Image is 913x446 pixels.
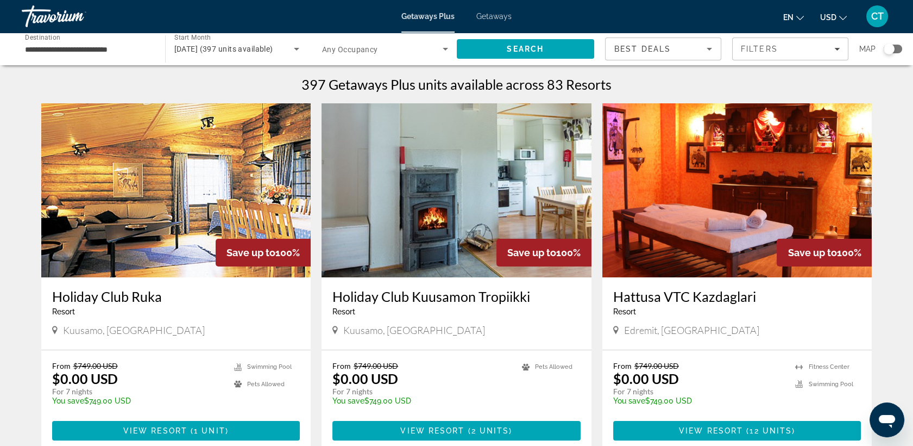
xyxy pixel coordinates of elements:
[808,363,849,370] span: Fitness Center
[73,361,118,370] span: $749.00 USD
[777,239,872,267] div: 100%
[507,247,556,258] span: Save up to
[783,13,794,22] span: en
[174,34,211,41] span: Start Month
[788,247,836,258] span: Save up to
[301,76,612,92] h1: 397 Getaways Plus units available across 83 Resorts
[52,361,71,370] span: From
[52,397,224,405] p: $749.00 USD
[808,381,853,388] span: Swimming Pool
[859,41,876,57] span: Map
[613,397,785,405] p: $749.00 USD
[613,307,636,316] span: Resort
[457,39,595,59] button: Search
[332,387,511,397] p: For 7 nights
[783,9,804,25] button: Change language
[174,45,273,53] span: [DATE] (397 units available)
[194,426,225,435] span: 1 unit
[602,103,872,277] img: Hattusa VTC Kazdaglari
[52,307,75,316] span: Resort
[332,370,398,387] p: $0.00 USD
[614,45,671,53] span: Best Deals
[863,5,891,28] button: User Menu
[63,324,205,336] span: Kuusamo, [GEOGRAPHIC_DATA]
[123,426,187,435] span: View Resort
[820,13,836,22] span: USD
[332,307,355,316] span: Resort
[52,370,118,387] p: $0.00 USD
[354,361,398,370] span: $749.00 USD
[613,387,785,397] p: For 7 nights
[535,363,572,370] span: Pets Allowed
[343,324,485,336] span: Kuusamo, [GEOGRAPHIC_DATA]
[624,324,759,336] span: Edremit, [GEOGRAPHIC_DATA]
[25,43,151,56] input: Select destination
[332,361,351,370] span: From
[247,381,285,388] span: Pets Allowed
[247,363,292,370] span: Swimming Pool
[332,397,511,405] p: $749.00 USD
[401,12,455,21] a: Getaways Plus
[496,239,591,267] div: 100%
[743,426,795,435] span: ( )
[613,361,632,370] span: From
[22,2,130,30] a: Travorium
[613,421,861,441] button: View Resort(12 units)
[820,9,847,25] button: Change currency
[471,426,509,435] span: 2 units
[613,397,645,405] span: You save
[216,239,311,267] div: 100%
[741,45,778,53] span: Filters
[322,45,378,54] span: Any Occupancy
[476,12,512,21] a: Getaways
[52,387,224,397] p: For 7 nights
[750,426,792,435] span: 12 units
[332,397,364,405] span: You save
[52,397,84,405] span: You save
[679,426,743,435] span: View Resort
[25,33,60,41] span: Destination
[613,370,679,387] p: $0.00 USD
[634,361,679,370] span: $749.00 USD
[187,426,229,435] span: ( )
[465,426,513,435] span: ( )
[613,288,861,305] a: Hattusa VTC Kazdaglari
[871,11,884,22] span: CT
[226,247,275,258] span: Save up to
[400,426,464,435] span: View Resort
[52,421,300,441] button: View Resort(1 unit)
[322,103,591,277] img: Holiday Club Kuusamon Tropiikki
[507,45,544,53] span: Search
[52,288,300,305] a: Holiday Club Ruka
[614,42,712,55] mat-select: Sort by
[732,38,848,60] button: Filters
[870,402,904,437] iframe: Schaltfläche zum Öffnen des Messaging-Fensters
[41,103,311,277] img: Holiday Club Ruka
[332,421,581,441] button: View Resort(2 units)
[332,288,581,305] a: Holiday Club Kuusamon Tropiikki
